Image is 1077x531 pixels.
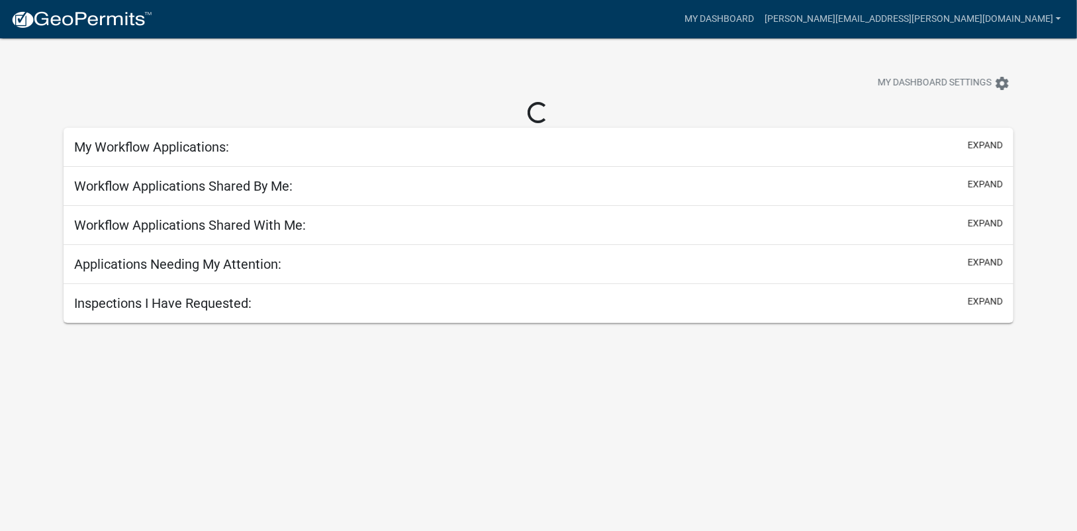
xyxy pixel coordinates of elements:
[968,177,1003,191] button: expand
[74,256,281,272] h5: Applications Needing My Attention:
[74,217,306,233] h5: Workflow Applications Shared With Me:
[759,7,1066,32] a: [PERSON_NAME][EMAIL_ADDRESS][PERSON_NAME][DOMAIN_NAME]
[74,178,293,194] h5: Workflow Applications Shared By Me:
[968,295,1003,309] button: expand
[74,295,252,311] h5: Inspections I Have Requested:
[679,7,759,32] a: My Dashboard
[968,217,1003,230] button: expand
[867,70,1021,96] button: My Dashboard Settingssettings
[968,138,1003,152] button: expand
[994,75,1010,91] i: settings
[968,256,1003,269] button: expand
[878,75,992,91] span: My Dashboard Settings
[74,139,229,155] h5: My Workflow Applications:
